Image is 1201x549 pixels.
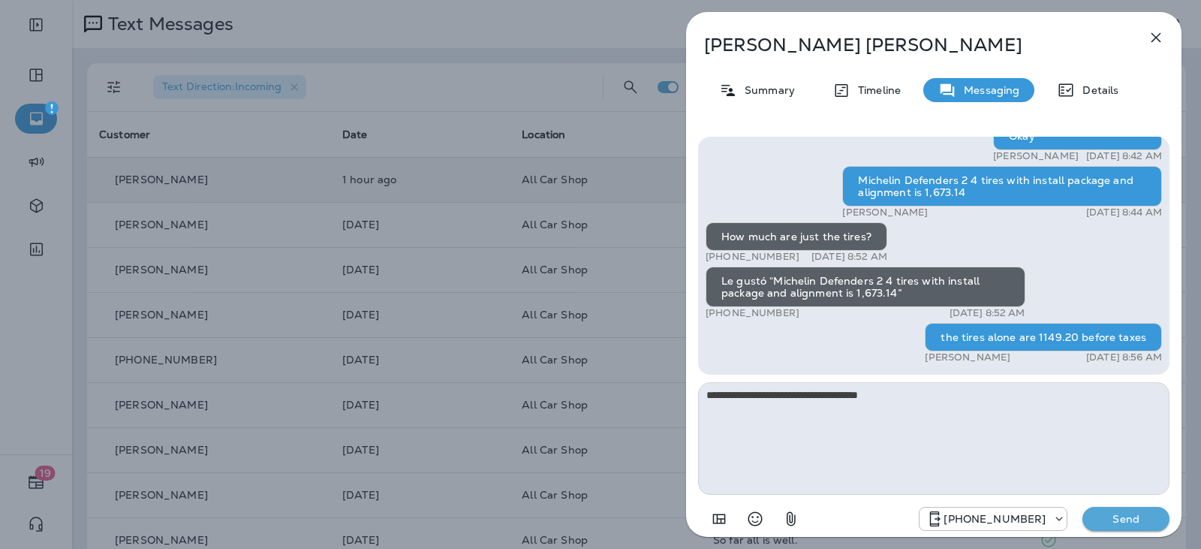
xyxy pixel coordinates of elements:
p: [PERSON_NAME] [925,351,1010,363]
button: Send [1082,507,1169,531]
p: Timeline [850,84,901,96]
p: [DATE] 8:44 AM [1086,207,1162,219]
p: [PHONE_NUMBER] [944,513,1046,525]
button: Add in a premade template [704,504,734,534]
button: Select an emoji [740,504,770,534]
p: [PERSON_NAME] [993,150,1079,162]
div: Le gustó “Michelin Defenders 2 4 tires with install package and alignment is 1,673.14” [706,267,1025,307]
p: [DATE] 8:52 AM [811,251,887,263]
p: [PHONE_NUMBER] [706,307,799,319]
p: [PHONE_NUMBER] [706,251,799,263]
p: [DATE] 8:52 AM [950,307,1025,319]
p: [DATE] 8:42 AM [1086,150,1162,162]
div: Michelin Defenders 2 4 tires with install package and alignment is 1,673.14 [842,166,1162,207]
p: [PERSON_NAME] [842,207,928,219]
p: Messaging [956,84,1019,96]
div: How much are just the tires? [706,222,887,251]
p: Send [1094,512,1157,526]
div: +1 (689) 265-4479 [920,510,1067,528]
p: [DATE] 8:56 AM [1086,351,1162,363]
p: Details [1075,84,1118,96]
div: the tires alone are 1149.20 before taxes [925,323,1162,351]
p: Summary [737,84,795,96]
p: [PERSON_NAME] [PERSON_NAME] [704,35,1114,56]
